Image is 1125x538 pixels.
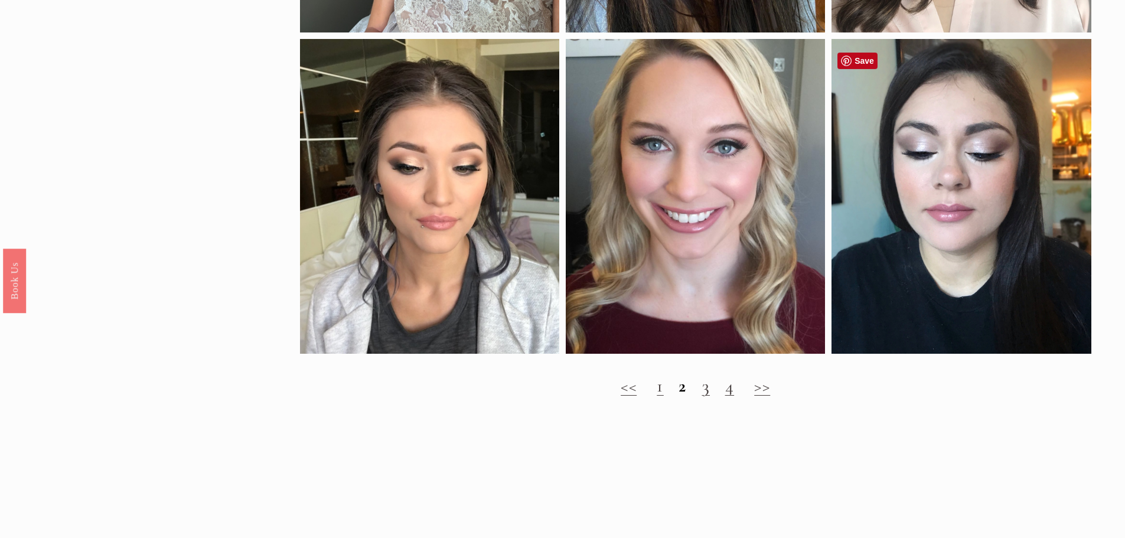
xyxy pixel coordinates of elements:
a: 4 [725,375,735,397]
a: 3 [702,375,710,397]
a: << [621,375,637,397]
a: Pin it! [837,53,878,69]
strong: 2 [679,375,687,397]
a: >> [754,375,770,397]
a: 1 [657,375,664,397]
a: Book Us [3,248,26,312]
